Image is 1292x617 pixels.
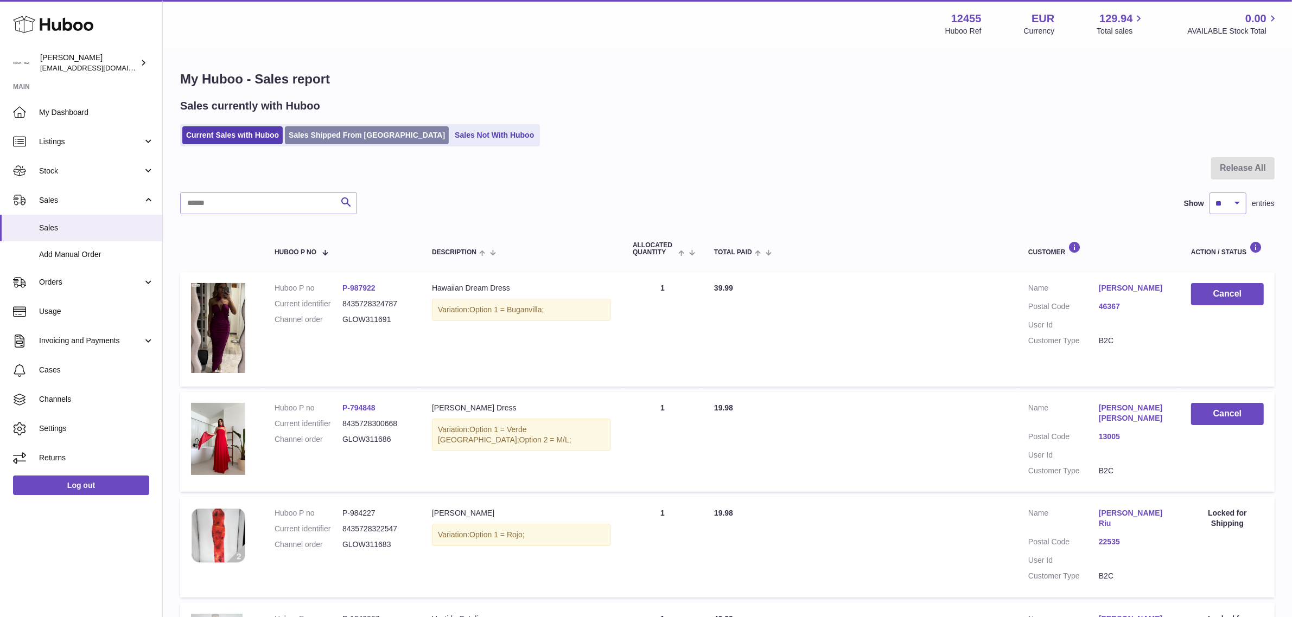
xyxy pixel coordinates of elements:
div: Locked for Shipping [1191,508,1264,529]
dt: Name [1028,508,1099,531]
dd: 8435728300668 [342,419,410,429]
a: 0.00 AVAILABLE Stock Total [1187,11,1279,36]
h1: My Huboo - Sales report [180,70,1275,88]
div: Huboo Ref [945,26,982,36]
span: 39.99 [714,284,733,292]
span: Listings [39,137,143,147]
a: Log out [13,475,149,495]
button: Cancel [1191,403,1264,425]
dt: Huboo P no [275,403,342,413]
a: 13005 [1099,432,1169,442]
div: Variation: [432,524,611,546]
td: 1 [622,497,703,597]
span: Stock [39,166,143,176]
a: 46367 [1099,301,1169,312]
dt: Postal Code [1028,301,1099,314]
dd: B2C [1099,336,1169,346]
dt: Customer Type [1028,571,1099,581]
div: Hawaiian Dream Dress [432,283,611,293]
dt: Postal Code [1028,537,1099,550]
span: Description [432,249,476,256]
span: Sales [39,223,154,233]
td: 1 [622,392,703,492]
span: Cases [39,365,154,375]
dd: 8435728324787 [342,299,410,309]
span: 129.94 [1099,11,1132,26]
span: Add Manual Order [39,249,154,260]
span: Invoicing and Payments [39,336,143,346]
dt: Huboo P no [275,508,342,518]
a: P-794848 [342,403,375,412]
dt: Name [1028,403,1099,426]
div: Variation: [432,419,611,451]
dt: Postal Code [1028,432,1099,445]
h2: Sales currently with Huboo [180,99,320,113]
div: [PERSON_NAME] Dress [432,403,611,413]
dt: Name [1028,283,1099,296]
img: 20025.jpg [191,283,245,373]
dt: User Id [1028,555,1099,565]
a: 22535 [1099,537,1169,547]
span: Channels [39,394,154,404]
div: Currency [1024,26,1055,36]
a: P-987922 [342,284,375,292]
div: Variation: [432,299,611,321]
td: 1 [622,272,703,387]
img: internalAdmin-12455@internal.huboo.com [13,55,29,71]
a: [PERSON_NAME] [PERSON_NAME] [1099,403,1169,423]
dd: GLOW311683 [342,539,410,550]
div: [PERSON_NAME] [40,53,138,73]
span: Total sales [1097,26,1145,36]
div: [PERSON_NAME] [432,508,611,518]
dt: Current identifier [275,299,342,309]
span: ALLOCATED Quantity [633,242,676,256]
span: Returns [39,453,154,463]
span: Usage [39,306,154,317]
div: Customer [1028,241,1169,256]
dt: Channel order [275,434,342,445]
span: entries [1252,198,1275,209]
dt: Huboo P no [275,283,342,293]
strong: 12455 [951,11,982,26]
dd: B2C [1099,466,1169,476]
dt: Current identifier [275,419,342,429]
span: Option 1 = Verde [GEOGRAPHIC_DATA]; [438,425,527,444]
div: Action / Status [1191,241,1264,256]
span: Orders [39,277,143,287]
dd: GLOW311691 [342,314,410,325]
span: Option 1 = Rojo; [469,530,525,539]
a: Sales Not With Huboo [451,126,538,144]
span: Sales [39,195,143,205]
a: [PERSON_NAME] Riu [1099,508,1169,529]
span: 19.98 [714,403,733,412]
strong: EUR [1032,11,1054,26]
dd: B2C [1099,571,1169,581]
dt: Current identifier [275,524,342,534]
dt: User Id [1028,320,1099,330]
img: 24918.png [191,508,245,563]
a: [PERSON_NAME] [1099,283,1169,293]
dd: P-984227 [342,508,410,518]
dt: Customer Type [1028,466,1099,476]
span: Settings [39,423,154,434]
a: Current Sales with Huboo [182,126,283,144]
dd: GLOW311686 [342,434,410,445]
span: 19.98 [714,509,733,517]
dd: 8435728322547 [342,524,410,534]
span: Huboo P no [275,249,316,256]
span: AVAILABLE Stock Total [1187,26,1279,36]
dt: User Id [1028,450,1099,460]
span: Total paid [714,249,752,256]
a: 129.94 Total sales [1097,11,1145,36]
span: Option 1 = Buganvilla; [469,305,544,314]
span: Option 2 = M/L; [519,435,571,444]
label: Show [1184,198,1204,209]
dt: Customer Type [1028,336,1099,346]
button: Cancel [1191,283,1264,305]
dt: Channel order [275,314,342,325]
img: 75.png [191,403,245,475]
span: My Dashboard [39,107,154,118]
a: Sales Shipped From [GEOGRAPHIC_DATA] [285,126,449,144]
span: [EMAIL_ADDRESS][DOMAIN_NAME] [40,63,160,72]
dt: Channel order [275,539,342,550]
